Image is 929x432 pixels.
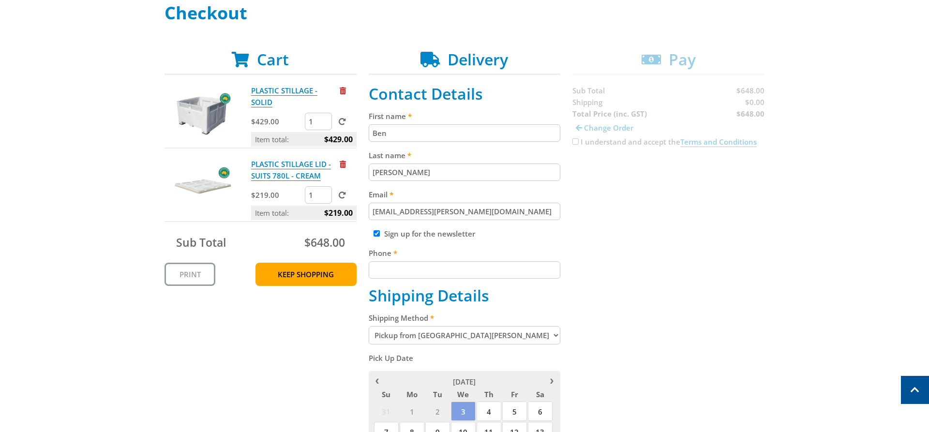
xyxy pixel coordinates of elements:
[176,235,226,250] span: Sub Total
[251,206,357,220] p: Item total:
[425,402,450,421] span: 2
[369,124,561,142] input: Please enter your first name.
[369,326,561,344] select: Please select a shipping method.
[369,261,561,279] input: Please enter your telephone number.
[528,402,553,421] span: 6
[448,49,508,70] span: Delivery
[251,86,317,107] a: PLASTIC STILLAGE - SOLID
[251,132,357,147] p: Item total:
[257,49,289,70] span: Cart
[400,402,424,421] span: 1
[369,85,561,103] h2: Contact Details
[374,402,399,421] span: 31
[340,86,346,95] a: Remove from cart
[451,402,476,421] span: 3
[165,3,764,23] h1: Checkout
[369,189,561,200] label: Email
[369,164,561,181] input: Please enter your last name.
[502,388,527,401] span: Fr
[369,312,561,324] label: Shipping Method
[369,286,561,305] h2: Shipping Details
[369,247,561,259] label: Phone
[251,189,303,201] p: $219.00
[369,203,561,220] input: Please enter your email address.
[251,159,331,181] a: PLASTIC STILLAGE LID - SUITS 780L - CREAM
[324,206,353,220] span: $219.00
[451,388,476,401] span: We
[369,110,561,122] label: First name
[369,352,561,364] label: Pick Up Date
[425,388,450,401] span: Tu
[384,229,475,238] label: Sign up for the newsletter
[369,149,561,161] label: Last name
[174,85,232,143] img: PLASTIC STILLAGE - SOLID
[528,388,553,401] span: Sa
[453,377,476,387] span: [DATE]
[340,159,346,169] a: Remove from cart
[324,132,353,147] span: $429.00
[477,402,501,421] span: 4
[400,388,424,401] span: Mo
[165,263,215,286] a: Print
[502,402,527,421] span: 5
[174,158,232,216] img: PLASTIC STILLAGE LID - SUITS 780L - CREAM
[374,388,399,401] span: Su
[304,235,345,250] span: $648.00
[477,388,501,401] span: Th
[251,116,303,127] p: $429.00
[255,263,357,286] a: Keep Shopping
